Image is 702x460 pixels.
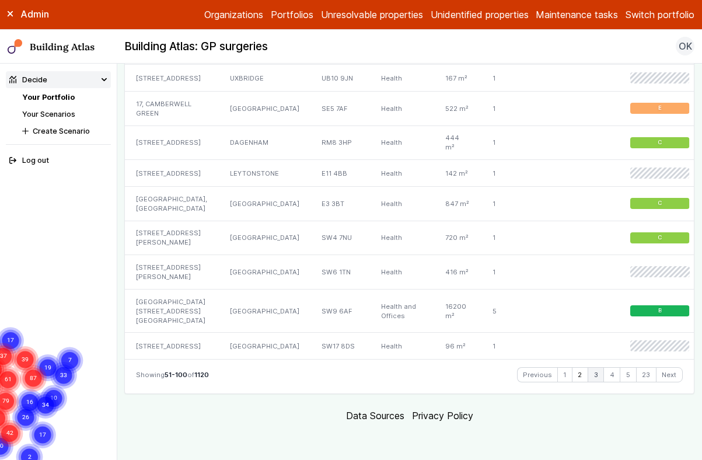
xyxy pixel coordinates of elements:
span: 1120 [194,371,209,379]
div: Health [370,333,434,359]
div: 1 [481,92,549,126]
a: [STREET_ADDRESS]DAGENHAMRM8 3HPHealth444 m²1C [125,126,701,160]
div: 522 m² [434,92,481,126]
div: SW4 7NU [310,221,370,255]
a: [STREET_ADDRESS]UXBRIDGEUB10 9JNHealth167 m²1 [125,65,701,92]
span: OK [679,39,692,53]
a: Privacy Policy [412,410,473,421]
div: [STREET_ADDRESS] [125,160,218,187]
a: 1 [558,368,572,382]
span: C [658,139,662,147]
div: [STREET_ADDRESS][PERSON_NAME] [125,221,218,255]
h2: Building Atlas: GP surgeries [124,39,268,54]
div: 416 m² [434,255,481,290]
nav: Table navigation [125,359,694,393]
div: Decide [9,74,47,85]
img: main-0bbd2752.svg [8,39,23,54]
div: Health [370,65,434,92]
div: Health [370,92,434,126]
span: B [658,307,662,315]
div: Health and Offices [370,289,434,333]
div: E11 4BB [310,160,370,187]
div: 142 m² [434,160,481,187]
div: UXBRIDGE [219,65,310,92]
div: [GEOGRAPHIC_DATA], [GEOGRAPHIC_DATA] [125,186,218,221]
a: 5 [620,368,635,382]
a: 3 [588,368,603,382]
div: [GEOGRAPHIC_DATA] [219,186,310,221]
button: Switch portfolio [626,8,694,22]
div: Health [370,160,434,187]
div: 1 [481,333,549,359]
div: [GEOGRAPHIC_DATA] [219,289,310,333]
a: Maintenance tasks [536,8,618,22]
div: 167 m² [434,65,481,92]
summary: Decide [6,71,111,88]
div: 847 m² [434,186,481,221]
a: [GEOGRAPHIC_DATA][STREET_ADDRESS][GEOGRAPHIC_DATA][GEOGRAPHIC_DATA]SW9 6AFHealth and Offices16200... [125,289,701,333]
a: Unidentified properties [431,8,529,22]
a: [STREET_ADDRESS][PERSON_NAME][GEOGRAPHIC_DATA]SW4 7NUHealth720 m²1C [125,221,701,255]
div: UB10 9JN [310,65,370,92]
a: Previous [518,368,558,382]
div: 17, CAMBERWELL GREEN [125,92,218,126]
span: Showing of [136,370,209,379]
div: 5 [481,289,549,333]
div: 1 [481,186,549,221]
div: 1 [481,126,549,160]
div: LEYTONSTONE [219,160,310,187]
button: Log out [6,152,111,169]
div: RM8 3HP [310,126,370,160]
div: 16200 m² [434,289,481,333]
a: Organizations [204,8,263,22]
a: Your Scenarios [22,110,75,119]
div: [GEOGRAPHIC_DATA] [219,333,310,359]
div: 1 [481,255,549,290]
div: 444 m² [434,126,481,160]
div: SW6 1TN [310,255,370,290]
button: OK [676,37,694,55]
div: 1 [481,160,549,187]
div: [GEOGRAPHIC_DATA] [219,92,310,126]
div: DAGENHAM [219,126,310,160]
div: Health [370,221,434,255]
a: Next [656,368,682,382]
a: 17, CAMBERWELL GREEN[GEOGRAPHIC_DATA]SE5 7AFHealth522 m²1E [125,92,701,126]
a: [GEOGRAPHIC_DATA], [GEOGRAPHIC_DATA][GEOGRAPHIC_DATA]E3 3BTHealth847 m²1C [125,186,701,221]
a: [STREET_ADDRESS][GEOGRAPHIC_DATA]SW17 8DSHealth96 m²1 [125,333,701,359]
div: E3 3BT [310,186,370,221]
div: [STREET_ADDRESS] [125,126,218,160]
div: Health [370,126,434,160]
a: 2 [572,368,588,382]
div: 1 [481,221,549,255]
span: 51-100 [165,371,187,379]
a: Your Portfolio [22,93,75,102]
span: C [658,200,662,207]
div: [GEOGRAPHIC_DATA] [219,255,310,290]
div: [STREET_ADDRESS] [125,333,218,359]
div: [GEOGRAPHIC_DATA] [219,221,310,255]
div: [GEOGRAPHIC_DATA][STREET_ADDRESS][GEOGRAPHIC_DATA] [125,289,218,333]
button: Create Scenario [19,123,111,140]
a: 23 [637,368,656,382]
div: SE5 7AF [310,92,370,126]
div: SW9 6AF [310,289,370,333]
a: Unresolvable properties [321,8,423,22]
a: Data Sources [346,410,404,421]
a: [STREET_ADDRESS][PERSON_NAME][GEOGRAPHIC_DATA]SW6 1TNHealth416 m²1 [125,255,701,290]
a: 4 [604,368,620,382]
span: E [658,104,662,112]
a: Portfolios [271,8,313,22]
div: [STREET_ADDRESS] [125,65,218,92]
div: SW17 8DS [310,333,370,359]
div: Health [370,186,434,221]
div: 1 [481,65,549,92]
span: C [658,234,662,242]
a: [STREET_ADDRESS]LEYTONSTONEE11 4BBHealth142 m²1 [125,160,701,187]
div: [STREET_ADDRESS][PERSON_NAME] [125,255,218,290]
div: 720 m² [434,221,481,255]
div: 96 m² [434,333,481,359]
div: Health [370,255,434,290]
